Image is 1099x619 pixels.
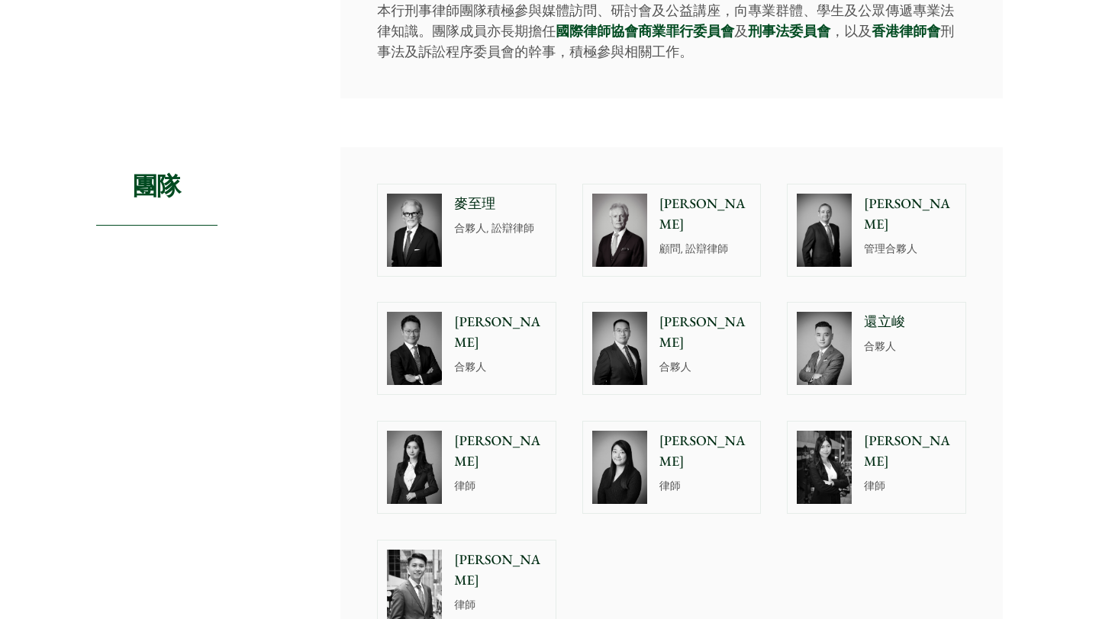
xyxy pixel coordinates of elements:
[864,241,956,257] p: 管理合夥人
[454,597,546,613] p: 律師
[638,22,734,40] a: 商業罪行委員會
[582,421,762,514] a: [PERSON_NAME] 律師
[377,184,556,277] a: 麥至理 合夥人, 訟辯律師
[377,302,556,395] a: [PERSON_NAME] 合夥人
[872,22,940,40] a: 香港律師會
[454,431,546,472] p: [PERSON_NAME]
[659,312,752,353] p: [PERSON_NAME]
[96,147,218,226] h2: 團隊
[387,431,442,504] img: Florence Yan photo
[787,184,966,277] a: [PERSON_NAME] 管理合夥人
[659,431,752,472] p: [PERSON_NAME]
[582,302,762,395] a: [PERSON_NAME] 合夥人
[582,184,762,277] a: [PERSON_NAME] 顧問, 訟辯律師
[454,312,546,353] p: [PERSON_NAME]
[787,302,966,395] a: 還立峻 合夥人
[797,431,852,504] img: Joanne Lam photo
[454,220,546,236] p: 合夥人, 訟辯律師
[864,338,956,354] p: 合夥人
[454,478,546,494] p: 律師
[659,478,752,494] p: 律師
[787,421,966,514] a: Joanne Lam photo [PERSON_NAME] 律師
[659,359,752,375] p: 合夥人
[748,22,830,40] a: 刑事法委員會
[864,431,956,472] p: [PERSON_NAME]
[454,194,546,214] p: 麥至理
[659,194,752,235] p: [PERSON_NAME]
[864,478,956,494] p: 律師
[454,550,546,591] p: [PERSON_NAME]
[864,194,956,235] p: [PERSON_NAME]
[454,359,546,375] p: 合夥人
[377,421,556,514] a: Florence Yan photo [PERSON_NAME] 律師
[864,312,956,332] p: 還立峻
[659,241,752,257] p: 顧問, 訟辯律師
[556,22,638,40] a: 國際律師協會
